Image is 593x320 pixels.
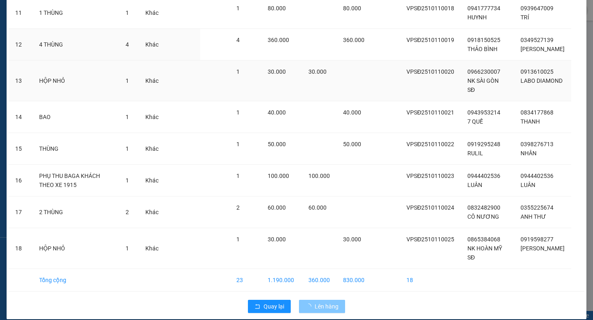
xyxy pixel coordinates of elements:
[406,109,454,116] span: VPSĐ2510110021
[336,269,371,292] td: 830.000
[521,141,553,147] span: 0398276713
[521,77,563,84] span: LABO DIAMOND
[406,5,454,12] span: VPSĐ2510110018
[343,37,364,43] span: 360.000
[236,109,240,116] span: 1
[126,9,129,16] span: 1
[521,182,535,188] span: LUÂN
[467,68,500,75] span: 0966230007
[33,101,119,133] td: BAO
[467,204,500,211] span: 0832482900
[126,145,129,152] span: 1
[306,304,315,309] span: loading
[521,118,540,125] span: THANH
[467,109,500,116] span: 0943953214
[9,29,33,61] td: 12
[467,46,497,52] span: THẢO BÌNH
[126,177,129,184] span: 1
[406,141,454,147] span: VPSĐ2510110022
[33,196,119,228] td: 2 THÙNG
[467,182,482,188] span: LUÂN
[9,196,33,228] td: 17
[139,101,165,133] td: Khác
[521,14,529,21] span: TRÍ
[236,37,240,43] span: 4
[236,68,240,75] span: 1
[268,236,286,243] span: 30.000
[521,173,553,179] span: 0944402536
[9,101,33,133] td: 14
[521,213,546,220] span: ANH THƯ
[268,204,286,211] span: 60.000
[308,204,327,211] span: 60.000
[308,68,327,75] span: 30.000
[33,165,119,196] td: PHỤ THU BAGA KHÁCH THEO XE 1915
[9,165,33,196] td: 16
[9,133,33,165] td: 15
[248,300,291,313] button: rollbackQuay lại
[467,213,499,220] span: CÔ NƯƠNG
[268,5,286,12] span: 80.000
[33,133,119,165] td: THÙNG
[308,173,330,179] span: 100.000
[33,61,119,101] td: HỘP NHỎ
[521,5,553,12] span: 0939647009
[406,204,454,211] span: VPSĐ2510110024
[521,68,553,75] span: 0913610025
[126,209,129,215] span: 2
[521,236,553,243] span: 0919598277
[302,269,336,292] td: 360.000
[126,114,129,120] span: 1
[521,46,565,52] span: [PERSON_NAME]
[467,77,499,93] span: NK SÀI GÒN SĐ
[467,150,483,156] span: RULIL
[33,228,119,269] td: HỘP NHỎ
[236,236,240,243] span: 1
[139,133,165,165] td: Khác
[126,41,129,48] span: 4
[521,150,537,156] span: NHÂN
[236,173,240,179] span: 1
[33,29,119,61] td: 4 THÙNG
[467,236,500,243] span: 0865384068
[343,236,361,243] span: 30.000
[467,5,500,12] span: 0941777734
[343,141,361,147] span: 50.000
[406,37,454,43] span: VPSĐ2510110019
[315,302,339,311] span: Lên hàng
[299,300,345,313] button: Lên hàng
[343,5,361,12] span: 80.000
[467,14,487,21] span: HUYNH
[343,109,361,116] span: 40.000
[139,196,165,228] td: Khác
[467,173,500,179] span: 0944402536
[467,245,502,261] span: NK HOÀN MỸ SĐ
[406,236,454,243] span: VPSĐ2510110025
[139,29,165,61] td: Khác
[268,68,286,75] span: 30.000
[400,269,461,292] td: 18
[33,269,119,292] td: Tổng cộng
[139,228,165,269] td: Khác
[268,37,289,43] span: 360.000
[126,245,129,252] span: 1
[126,77,129,84] span: 1
[521,245,565,252] span: [PERSON_NAME]
[521,37,553,43] span: 0349527139
[9,61,33,101] td: 13
[406,173,454,179] span: VPSĐ2510110023
[139,61,165,101] td: Khác
[467,141,500,147] span: 0919295248
[139,165,165,196] td: Khác
[268,109,286,116] span: 40.000
[230,269,261,292] td: 23
[467,118,483,125] span: 7 QUẾ
[236,5,240,12] span: 1
[406,68,454,75] span: VPSĐ2510110020
[268,141,286,147] span: 50.000
[521,204,553,211] span: 0355225674
[467,37,500,43] span: 0918150525
[521,109,553,116] span: 0834177868
[9,228,33,269] td: 18
[254,304,260,310] span: rollback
